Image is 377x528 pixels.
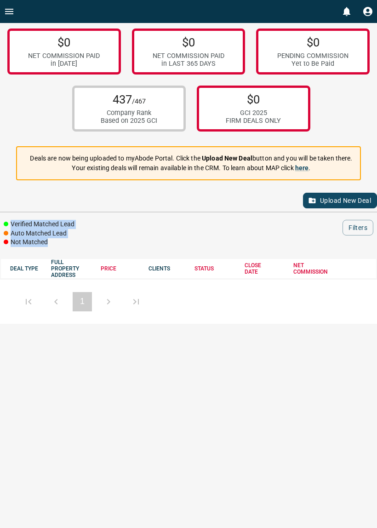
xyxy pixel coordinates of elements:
button: 1 [73,292,92,311]
p: $0 [28,35,100,49]
p: Deals are now being uploaded to myAbode Portal. Click the button and you will be taken there. [30,154,352,163]
div: STATUS [194,265,235,272]
button: Filters [343,220,373,235]
div: PRICE [101,265,139,272]
p: 437 [101,92,157,106]
button: Profile [359,2,377,21]
button: Upload New Deal [303,193,377,208]
div: Yet to Be Paid [277,60,348,68]
strong: Upload New Deal [202,155,252,162]
li: Auto Matched Lead [4,229,74,238]
div: GCI 2025 [226,109,281,117]
div: in LAST 365 DAYS [153,60,224,68]
div: FIRM DEALS ONLY [226,117,281,125]
div: Based on 2025 GCI [101,117,157,125]
div: CLOSE DATE [245,262,284,275]
p: $0 [226,92,281,106]
span: /467 [132,98,146,105]
p: $0 [153,35,224,49]
div: NET COMMISSION PAID [153,52,224,60]
div: Company Rank [101,109,157,117]
div: in [DATE] [28,60,100,68]
div: NET COMMISSION PAID [28,52,100,60]
div: NET COMMISSION [293,262,343,275]
p: Your existing deals will remain available in the CRM. To learn about MAP click . [30,163,352,173]
div: DEAL TYPE [10,265,42,272]
div: FULL PROPERTY ADDRESS [51,259,91,278]
li: Not Matched [4,238,74,247]
p: $0 [277,35,348,49]
div: CLIENTS [149,265,185,272]
div: PENDING COMMISSION [277,52,348,60]
li: Verified Matched Lead [4,220,74,229]
a: here [295,164,309,172]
